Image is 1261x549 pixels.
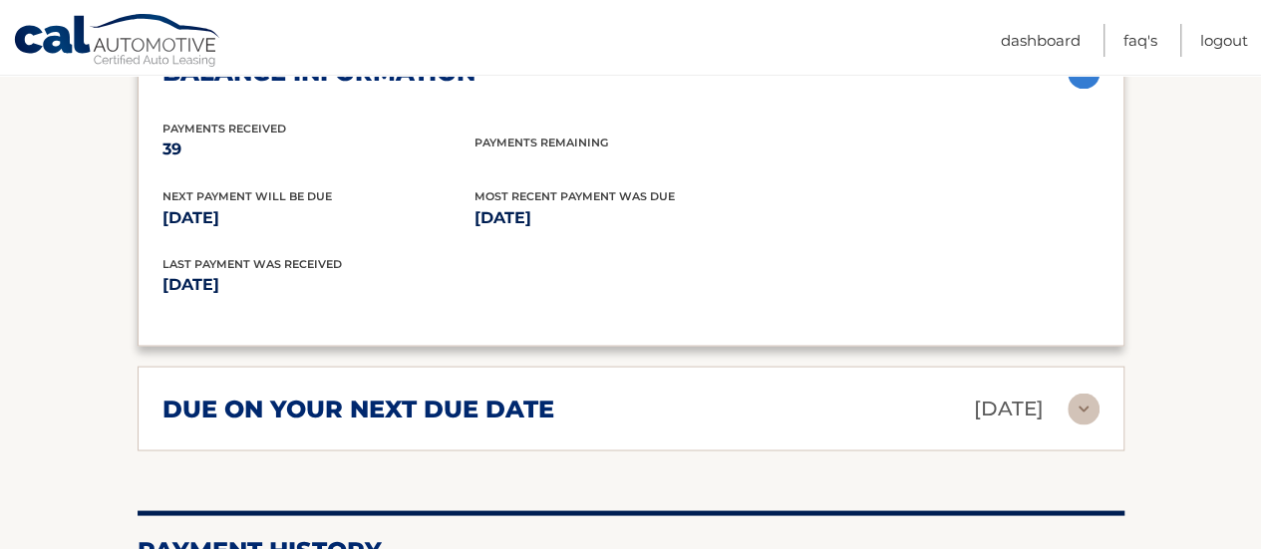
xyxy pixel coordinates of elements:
span: Payments Received [162,122,286,136]
span: Payments Remaining [474,136,608,149]
p: [DATE] [162,203,474,231]
img: accordion-rest.svg [1068,393,1100,424]
span: Most Recent Payment Was Due [474,188,675,202]
a: FAQ's [1123,24,1157,57]
span: Last Payment was received [162,256,342,270]
p: [DATE] [474,203,787,231]
p: [DATE] [162,270,631,298]
a: Dashboard [1001,24,1081,57]
span: Next Payment will be due [162,188,332,202]
p: 39 [162,136,474,163]
a: Logout [1200,24,1248,57]
h2: due on your next due date [162,394,554,423]
p: [DATE] [974,391,1044,425]
a: Cal Automotive [13,13,222,71]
